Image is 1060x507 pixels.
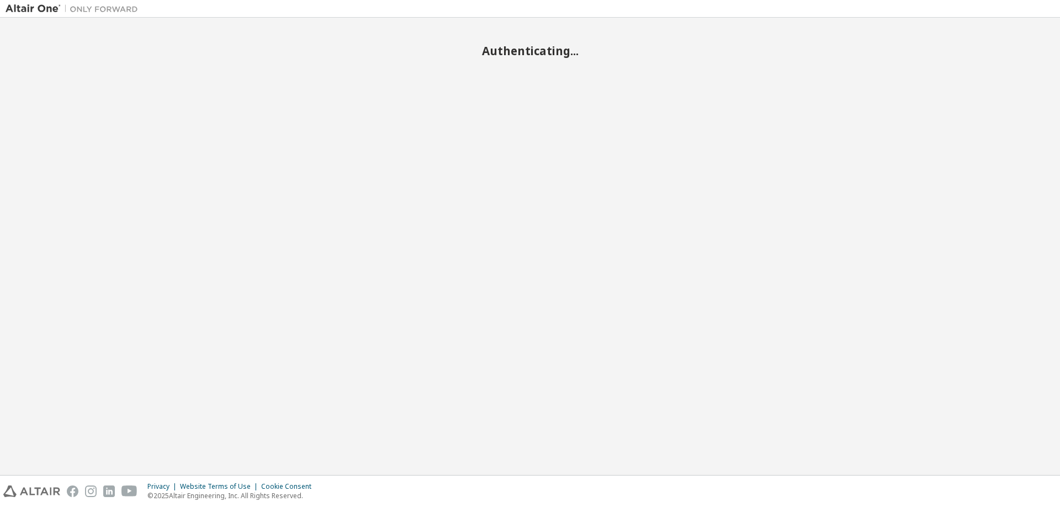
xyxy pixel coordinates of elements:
img: linkedin.svg [103,485,115,497]
img: altair_logo.svg [3,485,60,497]
img: facebook.svg [67,485,78,497]
h2: Authenticating... [6,44,1054,58]
div: Website Terms of Use [180,482,261,491]
p: © 2025 Altair Engineering, Inc. All Rights Reserved. [147,491,318,500]
img: youtube.svg [121,485,137,497]
img: instagram.svg [85,485,97,497]
div: Cookie Consent [261,482,318,491]
div: Privacy [147,482,180,491]
img: Altair One [6,3,144,14]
